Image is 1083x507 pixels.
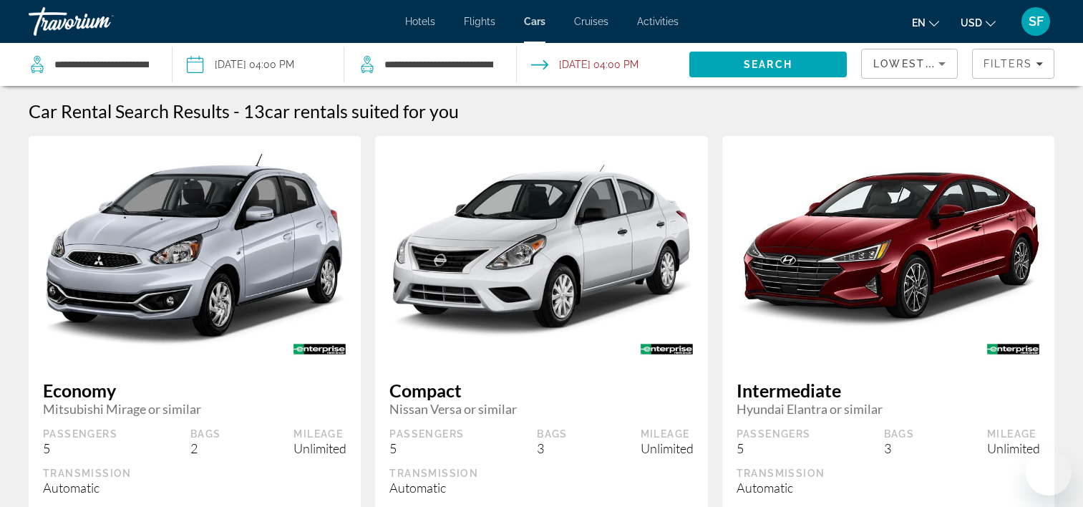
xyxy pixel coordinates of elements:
img: Mitsubishi Mirage or similar [29,144,361,357]
button: Open drop-off date and time picker [531,43,638,86]
img: ENTERPRISE [972,333,1054,365]
a: Cruises [574,16,608,27]
a: Cars [524,16,545,27]
div: Mileage [987,428,1040,440]
div: Transmission [737,467,1040,480]
span: Lowest Price [873,58,965,69]
span: SF [1029,14,1044,29]
img: ENTERPRISE [626,333,708,365]
img: Hyundai Elantra or similar [722,164,1054,337]
div: Bags [537,428,568,440]
img: Nissan Versa or similar [375,155,707,345]
div: Mileage [293,428,346,440]
span: en [912,17,926,29]
div: 5 [43,440,117,456]
span: Intermediate [737,380,1040,401]
div: 5 [737,440,811,456]
a: Travorium [29,3,172,40]
span: Hyundai Elantra or similar [737,401,1040,417]
div: Unlimited [987,440,1040,456]
div: 2 [190,440,221,456]
div: Unlimited [641,440,694,456]
h2: 13 [243,100,459,122]
span: Nissan Versa or similar [389,401,693,417]
mat-select: Sort by [873,55,946,72]
span: USD [961,17,982,29]
a: Hotels [405,16,435,27]
button: Change language [912,12,939,33]
a: Activities [637,16,679,27]
div: Automatic [389,480,693,496]
div: Automatic [43,480,346,496]
img: ENTERPRISE [278,333,361,365]
span: Search [744,59,792,70]
span: Compact [389,380,693,401]
div: 5 [389,440,464,456]
div: Unlimited [293,440,346,456]
input: Search pickup location [53,54,150,75]
div: Mileage [641,428,694,440]
span: car rentals suited for you [265,100,459,122]
input: Search dropoff location [383,54,495,75]
button: Pickup date: Oct 23, 2025 04:00 PM [187,43,294,86]
div: Passengers [43,428,117,440]
span: Filters [984,58,1032,69]
div: Passengers [389,428,464,440]
div: Transmission [389,467,693,480]
div: Bags [190,428,221,440]
div: 3 [537,440,568,456]
a: Flights [464,16,495,27]
div: Automatic [737,480,1040,496]
div: 3 [884,440,915,456]
div: Passengers [737,428,811,440]
h1: Car Rental Search Results [29,100,230,122]
button: User Menu [1017,6,1054,37]
span: Economy [43,380,346,401]
span: - [233,100,240,122]
button: Change currency [961,12,996,33]
button: Filters [972,49,1054,79]
div: Transmission [43,467,346,480]
div: Bags [884,428,915,440]
span: Mitsubishi Mirage or similar [43,401,346,417]
button: Search [689,52,848,77]
iframe: Button to launch messaging window [1026,450,1072,496]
